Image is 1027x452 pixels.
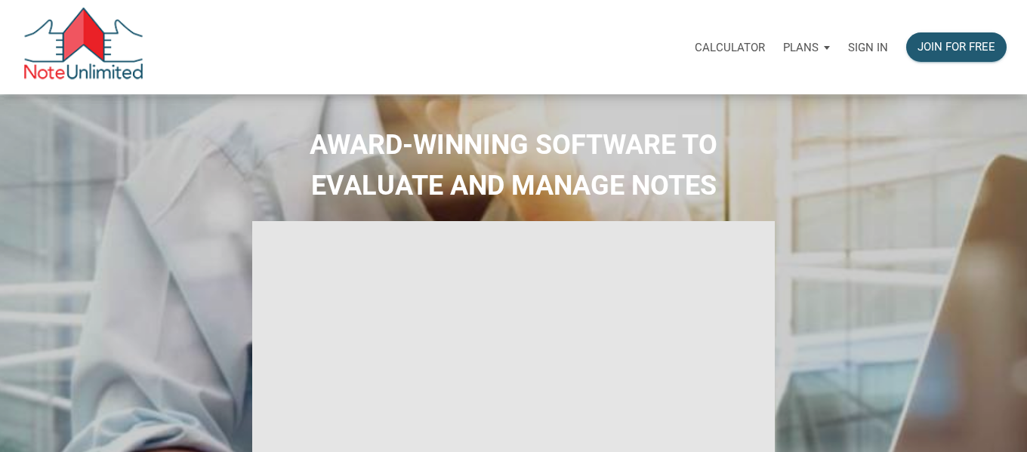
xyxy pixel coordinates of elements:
a: Plans [774,23,839,71]
p: Calculator [695,41,765,54]
button: Plans [774,25,839,70]
a: Join for free [897,23,1016,71]
p: Plans [783,41,819,54]
a: Calculator [686,23,774,71]
a: Sign in [839,23,897,71]
p: Sign in [848,41,888,54]
div: Join for free [918,38,995,56]
h2: AWARD-WINNING SOFTWARE TO EVALUATE AND MANAGE NOTES [11,125,1016,206]
button: Join for free [906,32,1007,62]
